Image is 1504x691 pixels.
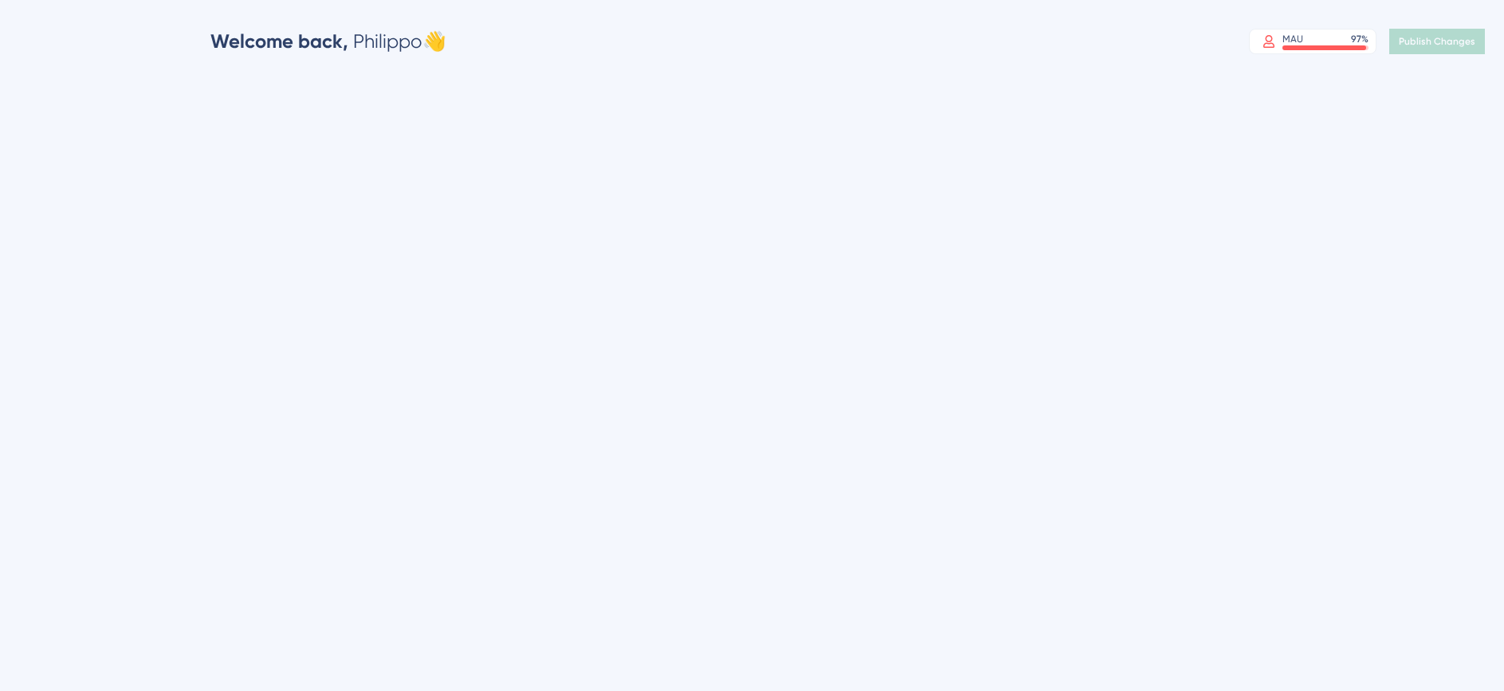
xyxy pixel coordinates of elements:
[1399,35,1475,48] span: Publish Changes
[1282,33,1303,45] div: MAU
[1389,29,1485,54] button: Publish Changes
[210,29,446,54] div: Philippo 👋
[1351,33,1369,45] div: 97 %
[210,29,348,53] span: Welcome back,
